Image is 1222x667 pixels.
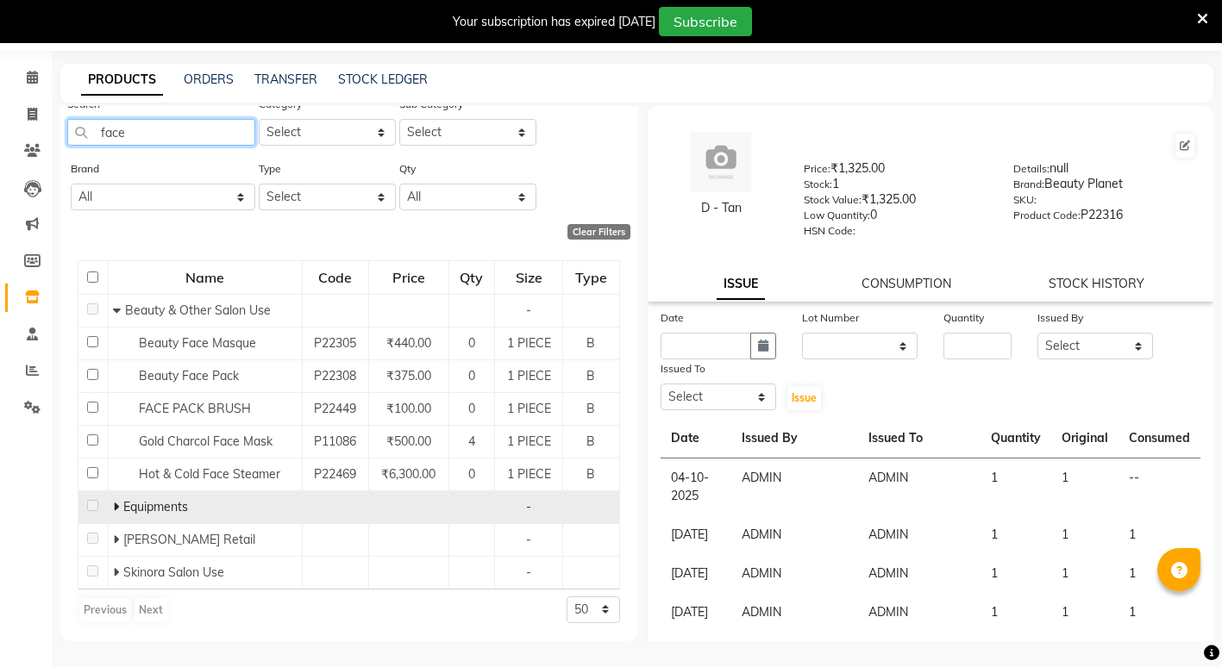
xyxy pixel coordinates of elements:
[71,161,99,177] label: Brand
[1013,177,1044,192] label: Brand:
[858,515,981,554] td: ADMIN
[139,466,280,482] span: Hot & Cold Face Steamer
[259,161,281,177] label: Type
[381,466,436,482] span: ₹6,300.00
[1051,458,1119,516] td: 1
[1013,192,1037,208] label: SKU:
[661,419,731,458] th: Date
[450,262,494,293] div: Qty
[661,310,684,326] label: Date
[1119,593,1200,632] td: 1
[314,433,356,449] span: P11086
[113,564,123,580] span: Expand Row
[1051,419,1119,458] th: Original
[804,159,987,184] div: ₹1,325.00
[1119,554,1200,593] td: 1
[184,72,234,87] a: ORDERS
[123,564,224,580] span: Skinora Salon Use
[858,593,981,632] td: ADMIN
[661,593,731,632] td: [DATE]
[731,458,858,516] td: ADMIN
[139,335,256,351] span: Beauty Face Masque
[1119,458,1200,516] td: --
[661,554,731,593] td: [DATE]
[862,276,951,291] a: CONSUMPTION
[1013,208,1081,223] label: Product Code:
[717,269,765,300] a: ISSUE
[526,499,531,514] span: -
[731,419,858,458] th: Issued By
[125,302,271,318] span: Beauty & Other Salon Use
[804,190,987,215] div: ₹1,325.00
[468,335,475,351] span: 0
[139,368,239,383] span: Beauty Face Pack
[858,458,981,516] td: ADMIN
[981,554,1051,593] td: 1
[110,262,301,293] div: Name
[370,262,448,293] div: Price
[661,515,731,554] td: [DATE]
[981,515,1051,554] td: 1
[1013,159,1196,184] div: null
[661,458,731,516] td: 04-10-2025
[659,7,752,36] button: Subscribe
[139,401,251,416] span: FACE PACK BRUSH
[526,532,531,547] span: -
[661,361,705,377] label: Issued To
[113,302,125,318] span: Collapse Row
[507,368,551,383] span: 1 PIECE
[113,532,123,547] span: Expand Row
[981,593,1051,632] td: 1
[1013,206,1196,230] div: P22316
[468,433,475,449] span: 4
[586,335,595,351] span: B
[804,192,862,208] label: Stock Value:
[314,401,356,416] span: P22449
[1119,515,1200,554] td: 1
[792,391,817,404] span: Issue
[507,401,551,416] span: 1 PIECE
[113,499,123,514] span: Expand Row
[468,401,475,416] span: 0
[526,564,531,580] span: -
[981,458,1051,516] td: 1
[1051,554,1119,593] td: 1
[338,72,428,87] a: STOCK LEDGER
[858,554,981,593] td: ADMIN
[804,175,987,199] div: 1
[665,199,779,217] div: D - Tan
[386,401,431,416] span: ₹100.00
[254,72,317,87] a: TRANSFER
[1051,515,1119,554] td: 1
[67,119,255,146] input: Search by product name or code
[731,515,858,554] td: ADMIN
[586,368,595,383] span: B
[1051,593,1119,632] td: 1
[468,368,475,383] span: 0
[507,466,551,482] span: 1 PIECE
[1013,161,1050,177] label: Details:
[691,132,751,192] img: avatar
[399,161,416,177] label: Qty
[731,554,858,593] td: ADMIN
[586,433,595,449] span: B
[123,499,188,514] span: Equipments
[314,335,356,351] span: P22305
[507,335,551,351] span: 1 PIECE
[386,433,431,449] span: ₹500.00
[314,466,356,482] span: P22469
[586,401,595,416] span: B
[802,310,859,326] label: Lot Number
[468,466,475,482] span: 0
[1049,276,1144,291] a: STOCK HISTORY
[123,532,255,547] span: [PERSON_NAME] Retail
[804,206,987,230] div: 0
[386,335,431,351] span: ₹440.00
[858,419,981,458] th: Issued To
[1119,419,1200,458] th: Consumed
[981,419,1051,458] th: Quantity
[453,13,655,31] div: Your subscription has expired [DATE]
[1013,175,1196,199] div: Beauty Planet
[804,223,855,239] label: HSN Code:
[496,262,561,293] div: Size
